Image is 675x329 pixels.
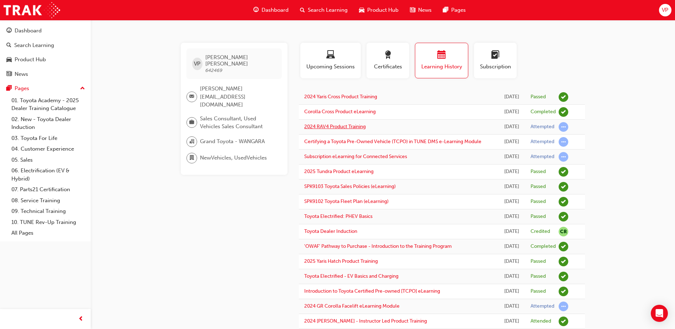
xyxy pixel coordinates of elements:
a: SPK9103 Toyota Sales Policies (eLearning) [304,183,396,189]
a: All Pages [9,228,88,239]
span: search-icon [300,6,305,15]
div: Mon Dec 23 2024 15:20:00 GMT+0800 (Australian Western Standard Time) [503,272,520,281]
div: Attempted [531,139,554,145]
button: Learning History [415,43,468,78]
span: VP [662,6,668,14]
div: Passed [531,213,546,220]
a: 08. Service Training [9,195,88,206]
div: Passed [531,168,546,175]
div: Fri Jul 18 2025 15:40:35 GMT+0800 (Australian Western Standard Time) [503,138,520,146]
div: Product Hub [15,56,46,64]
button: DashboardSearch LearningProduct HubNews [3,23,88,82]
span: [PERSON_NAME][EMAIL_ADDRESS][DOMAIN_NAME] [200,85,276,109]
div: Fri Aug 22 2025 17:32:35 GMT+0800 (Australian Western Standard Time) [503,93,520,101]
div: Wed Jul 16 2025 08:41:27 GMT+0800 (Australian Western Standard Time) [503,153,520,161]
div: Passed [531,258,546,265]
a: News [3,68,88,81]
span: learningRecordVerb_ATTEMPT-icon [559,122,568,132]
span: news-icon [6,71,12,78]
span: learningRecordVerb_PASS-icon [559,257,568,266]
span: learningRecordVerb_PASS-icon [559,167,568,177]
div: Open Intercom Messenger [651,305,668,322]
a: Dashboard [3,24,88,37]
a: 05. Sales [9,155,88,166]
span: Dashboard [262,6,289,14]
span: news-icon [410,6,415,15]
span: organisation-icon [189,137,194,146]
div: Tue Mar 25 2025 16:05:06 GMT+0800 (Australian Western Standard Time) [503,242,520,251]
span: NewVehicles, UsedVehicles [200,154,267,162]
span: Search Learning [308,6,348,14]
div: Passed [531,183,546,190]
span: Product Hub [367,6,399,14]
span: learningRecordVerb_COMPLETE-icon [559,107,568,117]
span: Upcoming Sessions [306,63,355,71]
a: Toyota Electrified - EV Basics and Charging [304,273,399,279]
span: award-icon [384,51,392,60]
span: department-icon [189,153,194,163]
span: learningRecordVerb_PASS-icon [559,197,568,207]
span: learningRecordVerb_PASS-icon [559,212,568,221]
a: 02. New - Toyota Dealer Induction [9,114,88,133]
div: Pages [15,84,29,93]
span: VP [194,60,200,68]
span: email-icon [189,92,194,101]
span: learningRecordVerb_PASS-icon [559,182,568,192]
a: 01. Toyota Academy - 2025 Dealer Training Catalogue [9,95,88,114]
a: Toyota Dealer Induction [304,228,357,234]
div: Passed [531,198,546,205]
span: pages-icon [6,85,12,92]
span: learningRecordVerb_COMPLETE-icon [559,242,568,251]
span: learningRecordVerb_ATTEMPT-icon [559,137,568,147]
span: car-icon [6,57,12,63]
a: SPK9102 Toyota Fleet Plan (eLearning) [304,198,389,204]
span: learningRecordVerb_PASS-icon [559,272,568,281]
div: Fri Oct 18 2024 08:30:00 GMT+0800 (Australian Western Standard Time) [503,317,520,325]
a: car-iconProduct Hub [353,3,404,17]
span: calendar-icon [437,51,446,60]
a: Product Hub [3,53,88,66]
span: guage-icon [6,28,12,34]
div: Attempted [531,124,554,130]
span: search-icon [6,42,11,49]
button: Certificates [366,43,409,78]
button: Subscription [474,43,517,78]
span: Sales Consultant, Used Vehicles Sales Consultant [200,115,276,131]
div: Credited [531,228,550,235]
a: 2024 Yaris Cross Product Training [304,94,377,100]
a: Corolla Cross Product eLearning [304,109,376,115]
span: pages-icon [443,6,448,15]
div: Attempted [531,153,554,160]
a: pages-iconPages [437,3,471,17]
a: 2024 [PERSON_NAME] - Instructor Led Product Training [304,318,427,324]
span: learningRecordVerb_PASS-icon [559,287,568,296]
div: Tue Mar 25 2025 20:00:00 GMT+0800 (Australian Western Standard Time) [503,228,520,236]
div: Fri Jun 13 2025 14:12:35 GMT+0800 (Australian Western Standard Time) [503,183,520,191]
span: News [418,6,432,14]
button: Pages [3,82,88,95]
div: Tue Mar 25 2025 15:45:36 GMT+0800 (Australian Western Standard Time) [503,257,520,266]
div: Tue Jul 15 2025 17:38:07 GMT+0800 (Australian Western Standard Time) [503,168,520,176]
div: Search Learning [14,41,54,49]
span: laptop-icon [326,51,335,60]
a: 06. Electrification (EV & Hybrid) [9,165,88,184]
span: learningRecordVerb_ATTEMPT-icon [559,152,568,162]
a: Toyota Electrified: PHEV Basics [304,213,373,219]
div: News [15,70,28,78]
a: search-iconSearch Learning [294,3,353,17]
span: Certificates [372,63,404,71]
div: Passed [531,94,546,100]
a: 09. Technical Training [9,206,88,217]
a: Certifying a Toyota Pre-Owned Vehicle (TCPO) in TUNE DMS e-Learning Module [304,139,481,145]
img: Trak [4,2,60,18]
span: up-icon [80,84,85,93]
a: 2024 RAV4 Product Training [304,124,366,130]
a: 2025 Yaris Hatch Product Training [304,258,378,264]
span: guage-icon [253,6,259,15]
div: Mon Dec 23 2024 15:05:45 GMT+0800 (Australian Western Standard Time) [503,287,520,296]
div: Passed [531,273,546,280]
span: learningRecordVerb_ATTEND-icon [559,317,568,326]
span: learningRecordVerb_ATTEMPT-icon [559,302,568,311]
